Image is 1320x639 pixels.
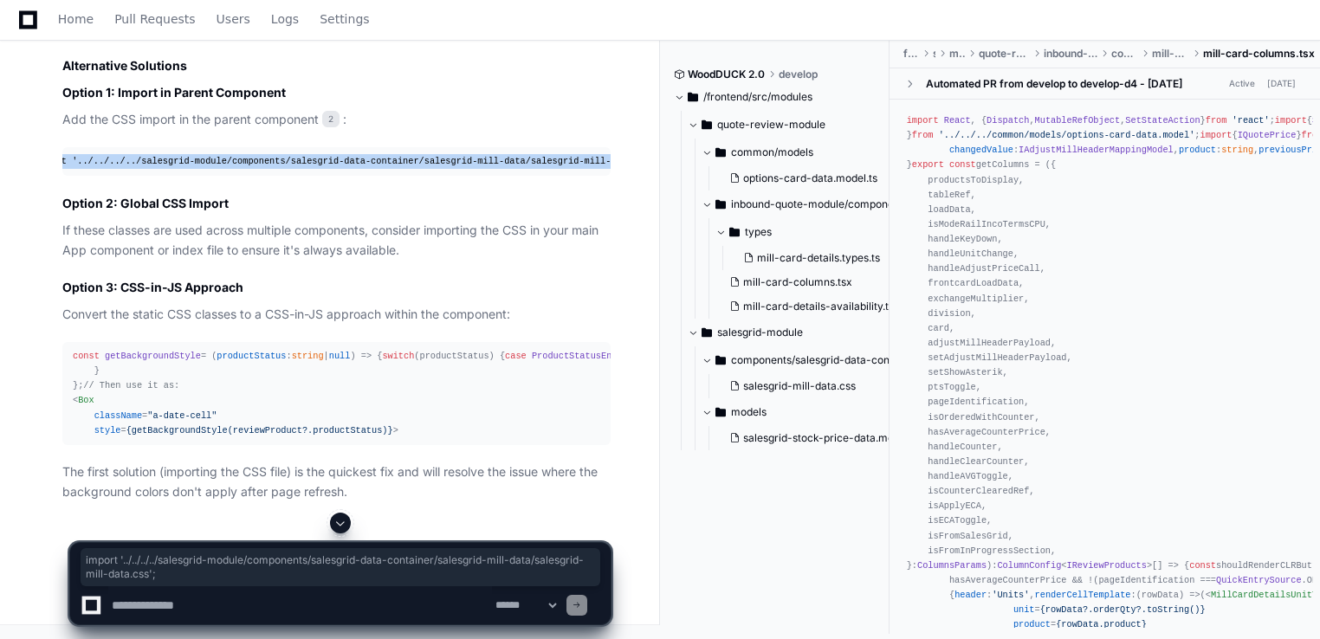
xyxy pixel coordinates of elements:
div: = ( ) => { (productStatus) { . : { : }; . : { : }; . : { : }; . : { : }; : {}; } }; [73,349,600,438]
button: /frontend/src/modules [674,83,877,111]
svg: Directory [702,322,712,343]
span: import [1275,115,1307,126]
span: mill-card-details [1152,47,1190,61]
button: mill-card-details-availability.tsx [722,294,900,319]
span: mill-card-columns.tsx [743,275,852,289]
span: SetStateAction [1125,115,1200,126]
span: 2 [322,111,340,128]
span: components/salesgrid-data-container/salesgrid-mill-data [731,353,904,367]
span: IQuotePrice [1238,130,1297,140]
svg: Directory [715,350,726,371]
span: common/models [731,145,813,159]
span: Pull Requests [114,14,195,24]
span: Active [1224,75,1260,92]
svg: Directory [715,194,726,215]
span: Dispatch [987,115,1029,126]
span: : | [217,351,350,361]
button: mill-card-columns.tsx [722,270,900,294]
span: /frontend/src/modules [703,90,812,104]
svg: Directory [715,402,726,423]
span: ProductStatusEnum [532,351,623,361]
span: // Then use it as: [83,380,179,390]
span: const [949,160,976,171]
span: "a-date-cell" [147,410,217,421]
span: '../../../../salesgrid-module/components/salesgrid-data-container/salesgrid-mill-data/salesgrid-m... [72,156,659,166]
span: inbound-quote-module/components/mill-card-details [731,197,904,211]
span: {getBackgroundStyle(reviewProduct?.productStatus)} [126,425,393,436]
h3: Option 3: CSS-in-JS Approach [62,279,611,296]
button: inbound-quote-module/components/mill-card-details [702,190,904,218]
h2: Alternative Solutions [62,57,611,74]
button: salesgrid-mill-data.css [722,374,894,398]
span: Users [217,14,250,24]
span: Box [78,395,94,405]
button: types [715,218,910,246]
span: Home [58,14,94,24]
span: switch [382,351,414,361]
button: options-card-data.model.ts [722,166,894,190]
span: from [1206,115,1227,126]
span: null [329,351,351,361]
span: '../../../common/models/options-card-data.model' [939,130,1195,140]
p: The first solution (importing the CSS file) is the quickest fix and will resolve the issue where ... [62,462,611,502]
svg: Directory [702,114,712,135]
span: salesgrid-mill-data.css [743,379,856,393]
h3: Option 2: Global CSS Import [62,195,611,212]
span: src [933,47,935,61]
p: Convert the static CSS classes to a CSS-in-JS approach within the component: [62,305,611,325]
span: Settings [320,14,369,24]
span: from [912,130,934,140]
span: export [912,160,944,171]
span: WoodDUCK 2.0 [688,68,765,81]
span: 'react' [1233,115,1270,126]
span: components [1111,47,1137,61]
span: import [1200,130,1233,140]
svg: Directory [715,142,726,163]
span: salesgrid-module [717,326,803,339]
span: salesgrid-stock-price-data.model.tsx [743,431,926,445]
span: inbound-quote-module [1044,47,1097,61]
span: React [944,115,971,126]
span: changedValue [949,145,1013,156]
span: quote-review-module [979,47,1030,61]
span: const [73,351,100,361]
span: MutableRefObject [1035,115,1121,126]
span: import [907,115,939,126]
span: modules [949,47,966,61]
span: mill-card-details-availability.tsx [743,300,900,313]
span: className [94,410,142,421]
span: mill-card-details.types.ts [757,251,880,265]
button: mill-card-details.types.ts [736,246,900,270]
svg: Directory [729,222,740,242]
span: frontend [903,47,920,61]
svg: Directory [688,87,698,107]
p: If these classes are used across multiple components, consider importing the CSS in your main App... [62,221,611,261]
span: string [292,351,324,361]
button: salesgrid-module [688,319,890,346]
button: common/models [702,139,904,166]
div: [DATE] [1267,77,1296,90]
span: options-card-data.model.ts [743,171,877,185]
h3: Option 1: Import in Parent Component [62,84,611,101]
span: productStatus [217,351,286,361]
p: Add the CSS import in the parent component : [62,110,611,130]
span: product [1179,145,1216,156]
button: models [702,398,904,426]
button: quote-review-module [688,111,890,139]
span: Logs [271,14,299,24]
span: quote-review-module [717,118,825,132]
span: style [94,425,121,436]
div: Automated PR from develop to develop-d4 - [DATE] [926,77,1182,91]
span: mill-card-columns.tsx [1203,47,1315,61]
span: types [745,225,772,239]
span: getBackgroundStyle [105,351,201,361]
span: string [1221,145,1253,156]
button: components/salesgrid-data-container/salesgrid-mill-data [702,346,904,374]
span: models [731,405,767,419]
div: ; [35,154,562,169]
span: develop [779,68,818,81]
span: case [505,351,527,361]
button: salesgrid-stock-price-data.model.tsx [722,426,908,450]
span: < = = > [73,395,398,435]
span: IAdjustMillHeaderMappingModel [1019,145,1174,156]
